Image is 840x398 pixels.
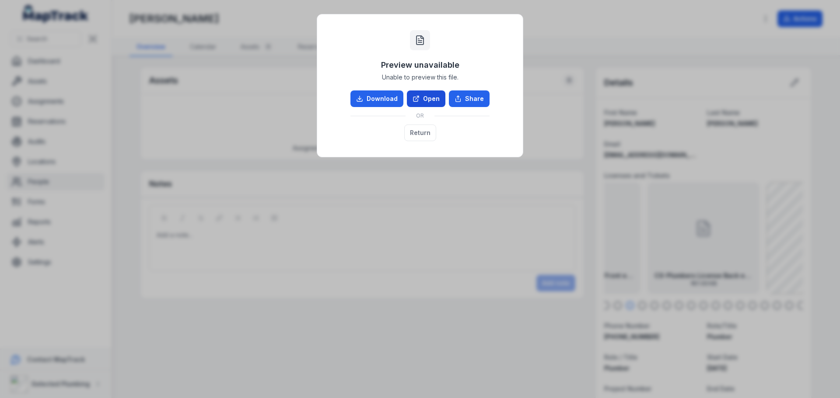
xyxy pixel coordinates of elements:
[407,90,445,107] a: Open
[449,90,490,107] button: Share
[350,90,403,107] a: Download
[382,73,458,82] span: Unable to preview this file.
[381,59,459,71] h3: Preview unavailable
[404,125,436,141] button: Return
[350,107,490,125] div: OR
